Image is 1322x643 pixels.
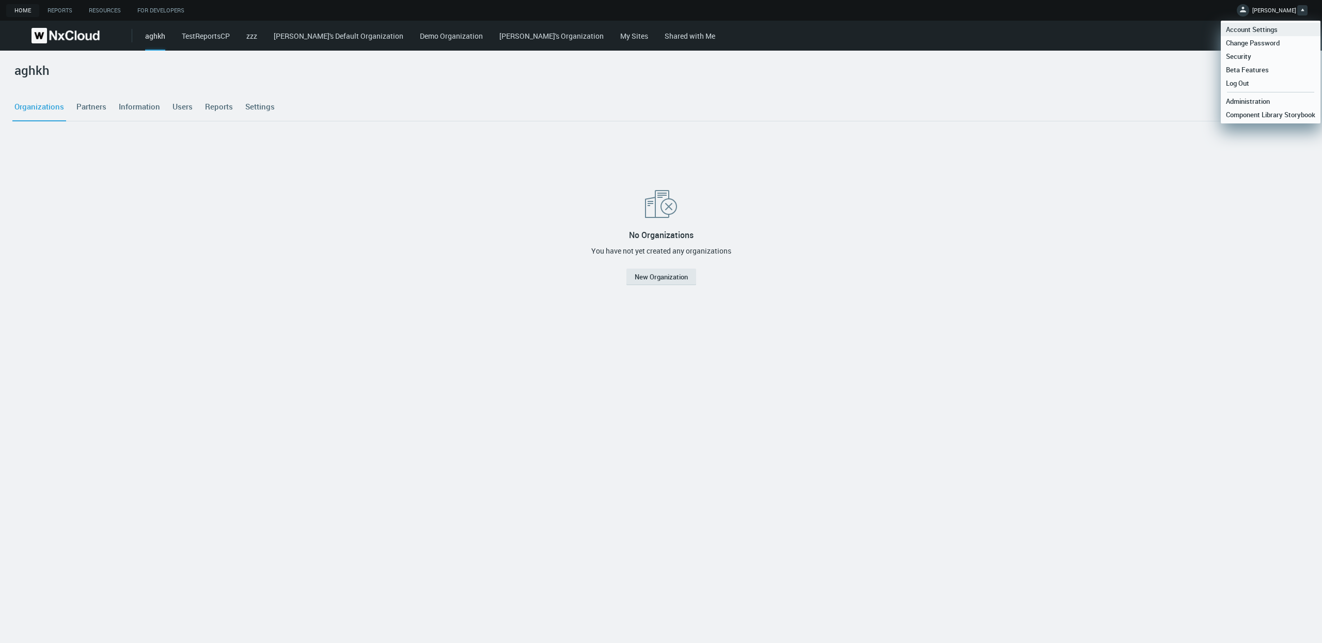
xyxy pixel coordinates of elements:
[117,93,162,121] a: Information
[274,31,403,41] a: [PERSON_NAME]'s Default Organization
[243,93,277,121] a: Settings
[129,4,193,17] a: For Developers
[74,93,108,121] a: Partners
[1221,108,1320,121] a: Component Library Storybook
[1221,95,1320,108] a: Administration
[182,31,230,41] a: TestReportsCP
[39,4,81,17] a: Reports
[1221,52,1256,61] span: Security
[1221,23,1320,36] a: Account Settings
[1221,36,1320,50] a: Change Password
[6,4,39,17] a: Home
[499,31,604,41] a: [PERSON_NAME]'s Organization
[12,93,66,121] a: Organizations
[203,93,235,121] a: Reports
[620,31,648,41] a: My Sites
[1252,6,1296,18] span: [PERSON_NAME]
[81,4,129,17] a: Resources
[170,93,195,121] a: Users
[32,28,100,43] img: Nx Cloud logo
[145,30,165,51] div: aghkh
[1221,25,1283,34] span: Account Settings
[420,31,483,41] a: Demo Organization
[1221,79,1254,88] span: Log Out
[1221,50,1320,63] a: Security
[1221,110,1320,119] span: Component Library Storybook
[1221,38,1285,48] span: Change Password
[14,63,50,78] h2: aghkh
[1221,63,1320,76] a: Beta Features
[591,245,731,256] div: You have not yet created any organizations
[246,31,257,41] a: zzz
[1221,97,1275,106] span: Administration
[1221,65,1274,74] span: Beta Features
[665,31,715,41] a: Shared with Me
[626,269,696,285] button: New Organization
[629,229,694,241] div: No Organizations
